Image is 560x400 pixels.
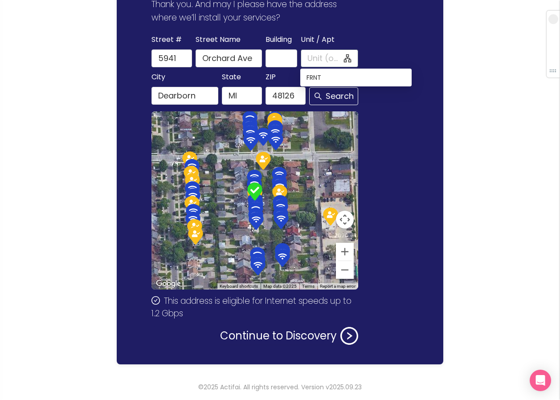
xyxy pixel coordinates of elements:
input: Orchard Ave [196,49,262,67]
button: Zoom out [336,261,354,279]
span: This address is eligible for Internet speeds up to 1.2 Gbps [151,295,351,319]
div: FRNT [300,70,412,85]
span: check-circle [151,296,160,305]
span: ZIP [266,71,276,83]
span: Street # [151,33,182,46]
button: Zoom in [336,243,354,261]
span: Map data ©2025 [263,284,297,289]
button: Search [309,87,358,105]
input: Dearborn [151,87,218,105]
span: City [151,71,165,83]
a: Report a map error [320,284,356,289]
button: Continue to Discovery [220,327,358,345]
span: Building [266,33,292,46]
input: 48126 [266,87,306,105]
div: Open Intercom Messenger [530,370,551,391]
input: Unit (optional) [307,52,342,65]
span: Unit / Apt [301,33,335,46]
span: State [222,71,241,83]
button: Keyboard shortcuts [220,283,258,290]
input: 5941 [151,49,192,67]
input: MI [222,87,262,105]
img: Google [154,278,183,290]
a: Terms (opens in new tab) [302,284,315,289]
button: Map camera controls [336,211,354,229]
span: apartment [343,54,352,62]
span: Street Name [196,33,241,46]
div: FRNT [307,73,405,82]
a: Open this area in Google Maps (opens a new window) [154,278,183,290]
